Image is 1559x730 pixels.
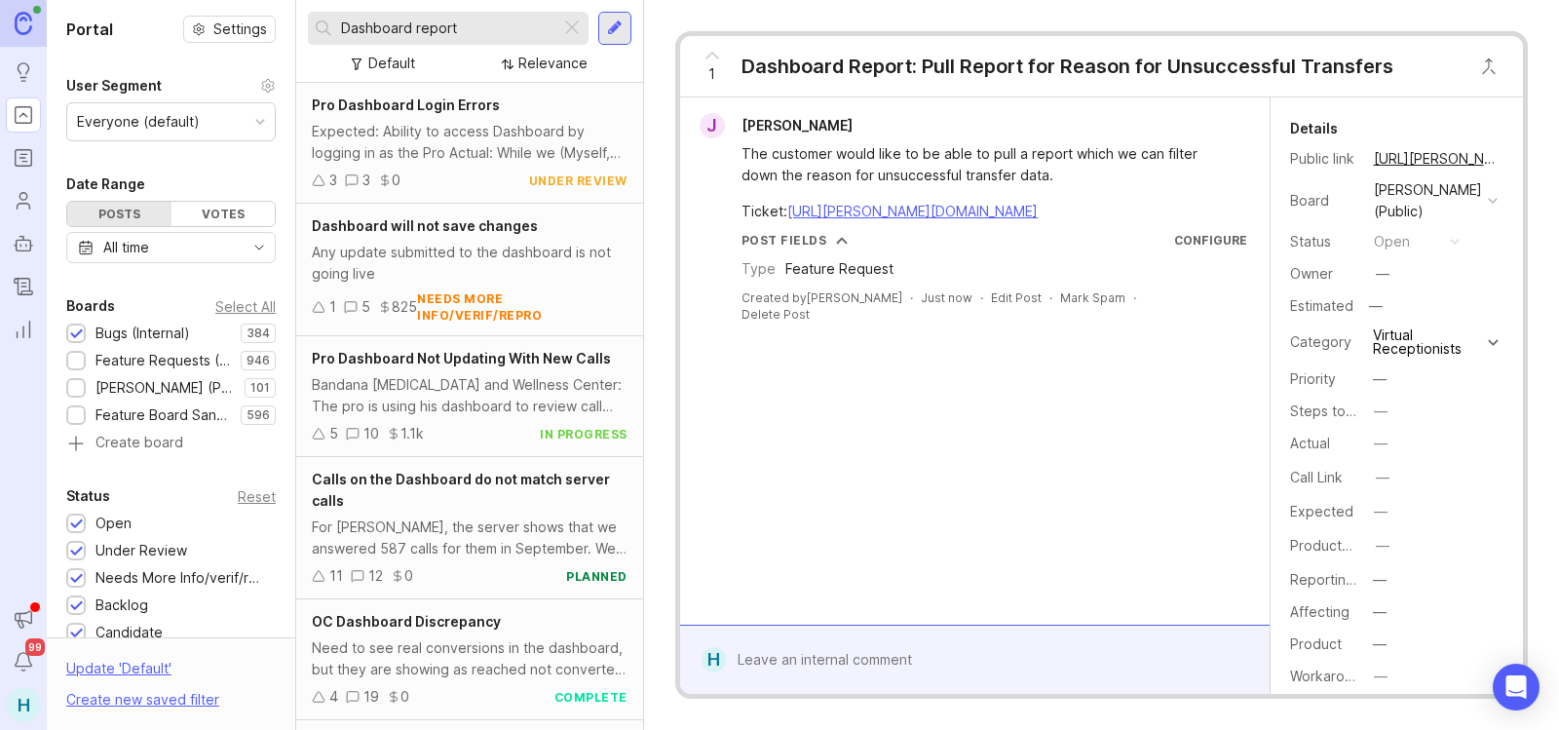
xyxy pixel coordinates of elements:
[296,204,643,336] a: Dashboard will not save changesAny update submitted to the dashboard is not going live15825needs ...
[66,484,110,508] div: Status
[1290,331,1358,353] div: Category
[215,301,276,312] div: Select All
[183,16,276,43] button: Settings
[329,296,336,318] div: 1
[529,173,627,189] div: under review
[6,97,41,133] a: Portal
[77,111,200,133] div: Everyone (default)
[95,595,148,616] div: Backlog
[741,289,902,306] div: Created by [PERSON_NAME]
[404,565,413,587] div: 0
[554,689,627,706] div: complete
[95,377,235,399] div: [PERSON_NAME] (Public)
[6,226,41,261] a: Autopilot
[95,540,187,561] div: Under Review
[1290,571,1394,588] label: Reporting Team
[392,170,400,191] div: 0
[329,423,338,444] div: 5
[95,404,231,426] div: Feature Board Sandbox [DATE]
[238,491,276,502] div: Reset
[95,350,231,371] div: Feature Requests (Internal)
[66,74,162,97] div: User Segment
[95,513,132,534] div: Open
[1374,179,1481,222] div: [PERSON_NAME] (Public)
[1290,231,1358,252] div: Status
[6,55,41,90] a: Ideas
[1370,533,1395,558] button: ProductboardID
[329,686,338,708] div: 4
[312,96,500,113] span: Pro Dashboard Login Errors
[787,203,1038,219] a: [URL][PERSON_NAME][DOMAIN_NAME]
[312,374,627,417] div: Bandana [MEDICAL_DATA] and Wellness Center: The pro is using his dashboard to review call summari...
[1370,465,1395,490] button: Call Link
[741,53,1393,80] div: Dashboard Report: Pull Report for Reason for Unsuccessful Transfers
[296,457,643,599] a: Calls on the Dashboard do not match server callsFor [PERSON_NAME], the server shows that we answe...
[400,423,424,444] div: 1.1k
[1374,501,1388,522] div: —
[1373,601,1387,623] div: —
[296,599,643,720] a: OC Dashboard DiscrepancyNeed to see real conversions in the dashboard, but they are showing as re...
[25,638,45,656] span: 99
[1290,435,1330,451] label: Actual
[247,326,270,341] p: 384
[1290,603,1350,620] label: Affecting
[361,296,370,318] div: 5
[6,687,41,722] button: H
[991,289,1042,306] div: Edit Post
[213,19,267,39] span: Settings
[250,380,270,396] p: 101
[1373,328,1484,356] div: Virtual Receptionists
[1376,467,1389,488] div: —
[417,290,627,324] div: needs more info/verif/repro
[1363,293,1388,319] div: —
[1290,537,1393,554] label: ProductboardID
[15,12,32,34] img: Canny Home
[329,565,343,587] div: 11
[1049,289,1052,306] div: ·
[1368,664,1393,689] button: Workaround
[1373,634,1387,655] div: —
[741,232,827,249] div: Post Fields
[66,689,219,711] div: Create new saved filter
[741,232,849,249] button: Post Fields
[66,173,145,196] div: Date Range
[1376,263,1389,285] div: —
[296,336,643,457] a: Pro Dashboard Not Updating With New CallsBandana [MEDICAL_DATA] and Wellness Center: The pro is u...
[1374,231,1410,252] div: open
[980,289,983,306] div: ·
[6,644,41,679] button: Notifications
[566,568,627,585] div: planned
[66,18,113,41] h1: Portal
[363,686,379,708] div: 19
[329,170,337,191] div: 3
[312,121,627,164] div: Expected: Ability to access Dashboard by logging in as the Pro Actual: While we (Myself, [PERSON_...
[6,140,41,175] a: Roadmaps
[368,53,415,74] div: Default
[1368,146,1504,172] a: [URL][PERSON_NAME]
[688,113,868,138] a: J[PERSON_NAME]
[1368,431,1393,456] button: Actual
[1290,263,1358,285] div: Owner
[700,113,725,138] div: J
[1374,433,1388,454] div: —
[741,258,776,280] div: Type
[392,296,417,318] div: 825
[741,201,1231,222] div: Ticket:
[741,306,810,323] div: Delete Post
[6,183,41,218] a: Users
[1290,299,1353,313] div: Estimated
[702,647,726,672] div: H
[921,289,972,306] span: Just now
[1290,117,1338,140] div: Details
[1290,503,1353,519] label: Expected
[1290,668,1369,684] label: Workaround
[95,567,266,589] div: Needs More Info/verif/repro
[171,202,276,226] div: Votes
[66,658,171,689] div: Update ' Default '
[1374,401,1388,422] div: —
[1133,289,1136,306] div: ·
[312,350,611,366] span: Pro Dashboard Not Updating With New Calls
[518,53,588,74] div: Relevance
[296,83,643,204] a: Pro Dashboard Login ErrorsExpected: Ability to access Dashboard by logging in as the Pro Actual: ...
